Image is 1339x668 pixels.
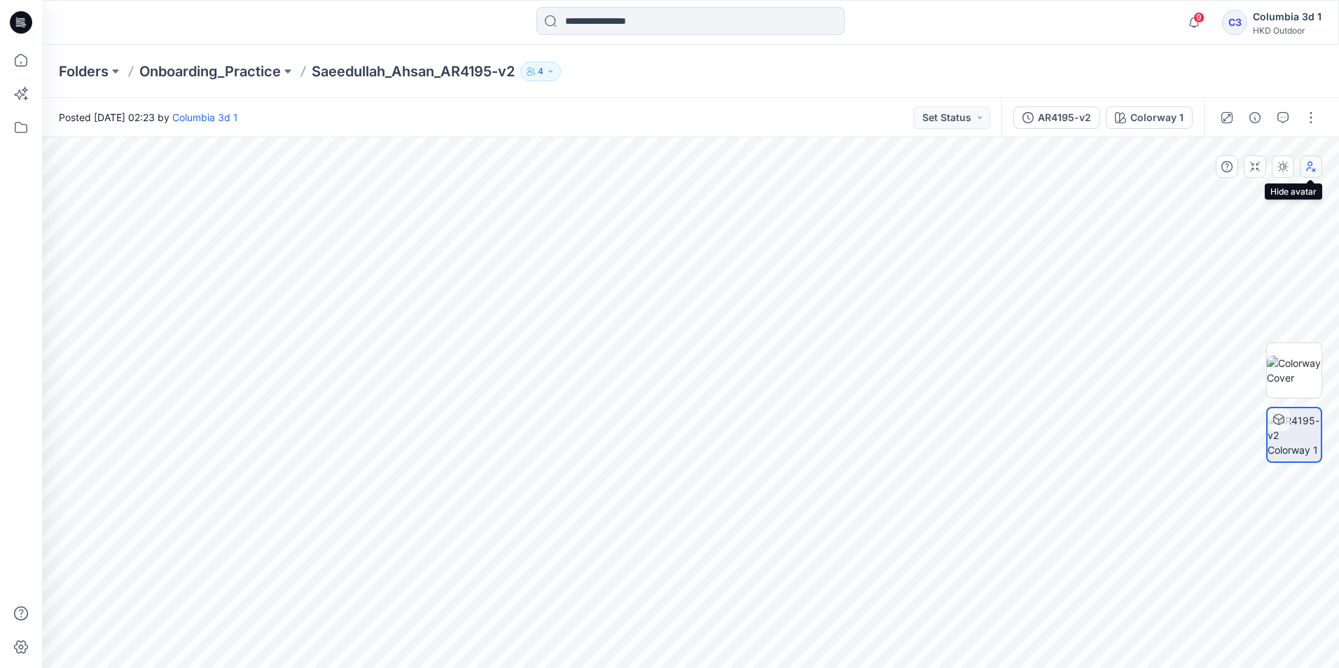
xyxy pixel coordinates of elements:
div: Colorway 1 [1130,110,1184,125]
span: Posted [DATE] 02:23 by [59,110,238,125]
a: Folders [59,62,109,81]
button: Colorway 1 [1106,106,1193,129]
img: AR4195-v2 Colorway 1 [1268,413,1321,457]
p: 4 [538,64,543,79]
a: Onboarding_Practice [139,62,281,81]
div: HKD Outdoor [1253,25,1321,36]
div: C3 [1222,10,1247,35]
a: Columbia 3d 1 [172,111,238,123]
div: Columbia 3d 1 [1253,8,1321,25]
button: AR4195-v2 [1013,106,1100,129]
span: 9 [1193,12,1205,23]
button: Details [1244,106,1266,129]
img: Colorway Cover [1267,356,1321,385]
button: 4 [520,62,561,81]
div: AR4195-v2 [1038,110,1091,125]
p: Saeedullah_Ahsan_AR4195-v2 [312,62,515,81]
